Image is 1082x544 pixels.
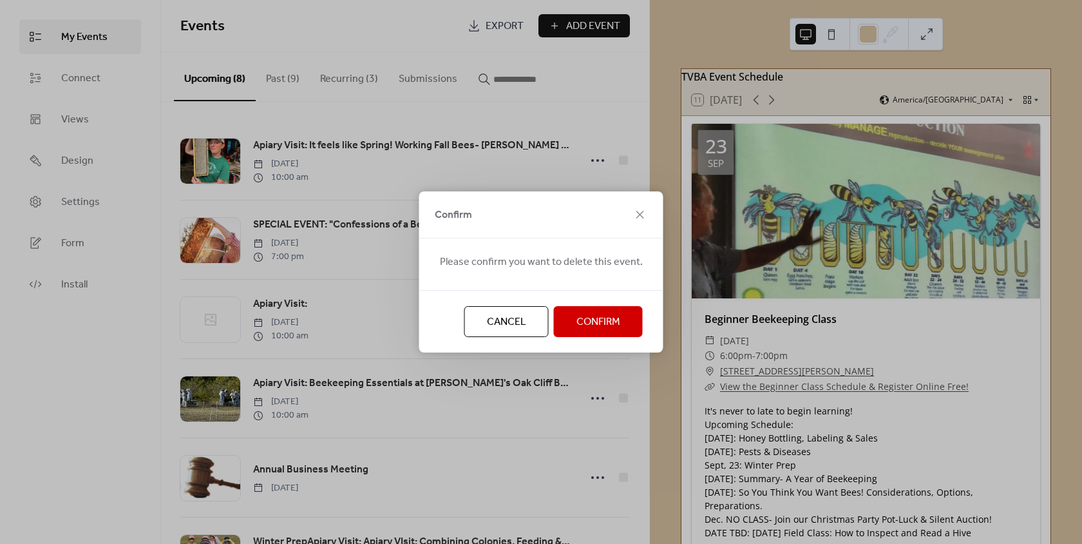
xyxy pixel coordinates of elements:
[464,306,549,337] button: Cancel
[435,208,472,223] span: Confirm
[576,315,620,330] span: Confirm
[440,255,643,270] span: Please confirm you want to delete this event.
[554,306,643,337] button: Confirm
[487,315,526,330] span: Cancel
